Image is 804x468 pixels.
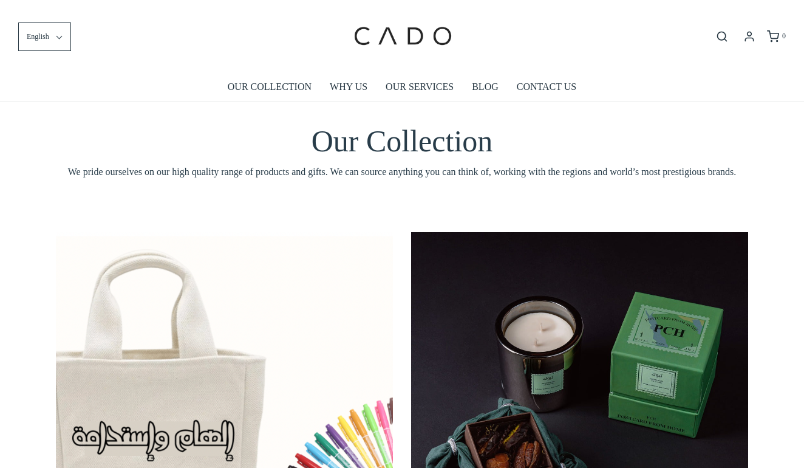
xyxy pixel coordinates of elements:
[711,30,733,43] button: Open search bar
[27,31,49,43] span: English
[228,73,312,101] a: OUR COLLECTION
[18,22,71,51] button: English
[56,164,748,180] span: We pride ourselves on our high quality range of products and gifts. We can source anything you ca...
[782,32,786,40] span: 0
[517,73,576,101] a: CONTACT US
[330,73,367,101] a: WHY US
[766,30,786,43] a: 0
[472,73,499,101] a: BLOG
[350,9,454,64] img: cadogifting
[312,124,493,158] span: Our Collection
[386,73,454,101] a: OUR SERVICES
